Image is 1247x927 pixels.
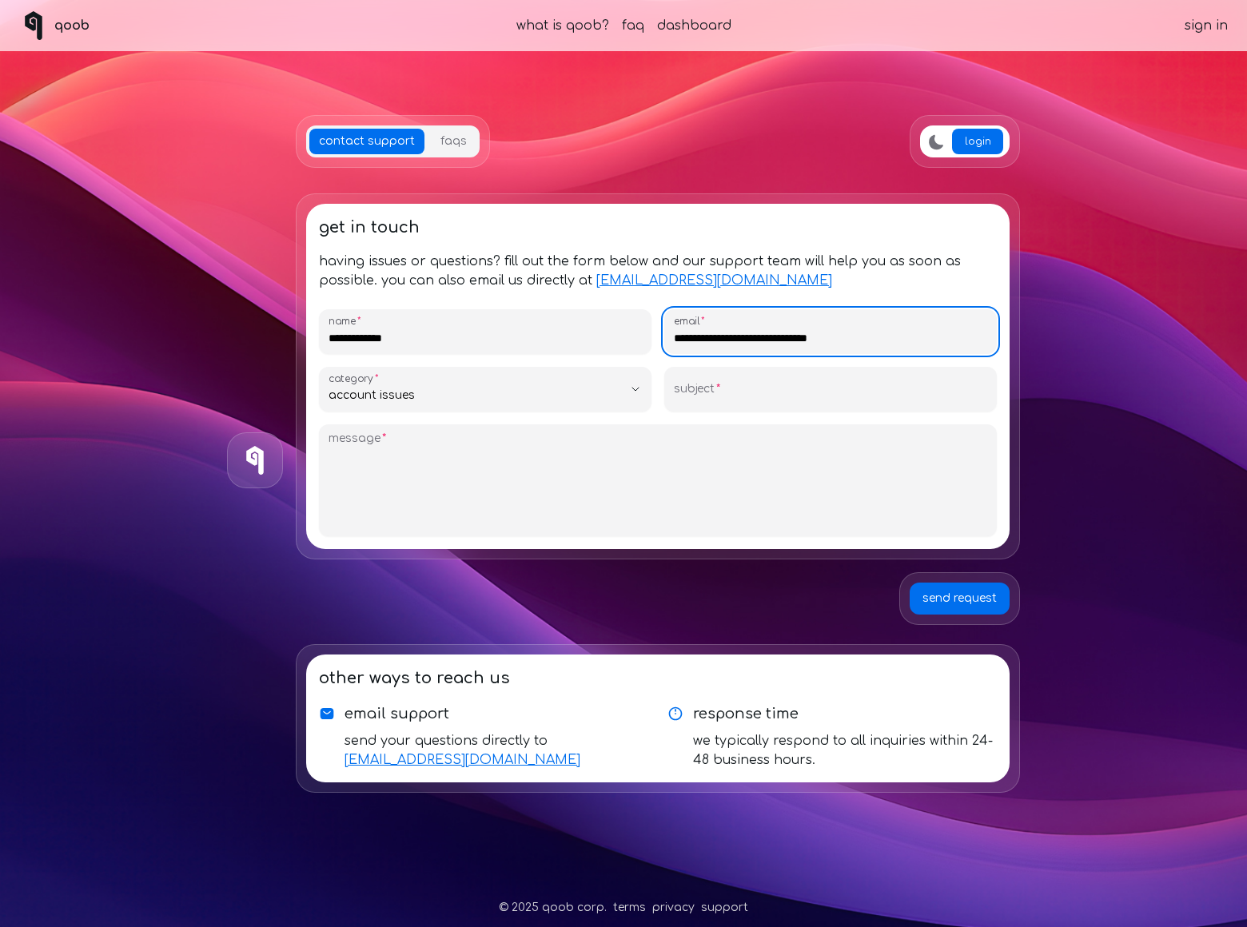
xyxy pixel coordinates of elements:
button: categoryaccount issues [319,367,651,412]
a: sign in [1185,16,1228,35]
input: email [674,330,987,346]
a: qoob [19,11,90,40]
div: tabs [306,125,480,157]
a: privacy [652,900,695,916]
h3: email support [345,702,648,725]
button: send request [910,583,1010,615]
span: © 2025 qoob corp. [499,900,607,916]
label: Switch to dark mode [926,133,946,151]
a: Frequently Asked Questions [431,129,476,154]
p: send your questions directly to [345,731,648,770]
div: contact support [319,133,415,149]
a: support [701,900,748,916]
input: subject [674,388,987,404]
textarea: message [329,448,987,528]
p: qoob [54,16,90,35]
a: terms [613,900,646,916]
a: [EMAIL_ADDRESS][DOMAIN_NAME] [345,753,580,767]
label: email [674,315,710,328]
span: account issues [329,388,623,404]
h2: other ways to reach us [319,667,997,690]
div: faqs [440,133,467,149]
h3: response time [693,702,997,725]
a: Contact Support [309,129,424,154]
label: name [329,315,366,328]
a: faq [622,16,644,35]
a: dashboard [657,16,731,35]
h2: get in touch [319,217,997,239]
p: we typically respond to all inquiries within 24-48 business hours. [693,731,997,770]
p: having issues or questions? fill out the form below and our support team will help you as soon as... [319,252,997,290]
a: [EMAIL_ADDRESS][DOMAIN_NAME] [596,273,832,288]
a: what is qoob? [516,16,609,35]
a: login [952,129,1003,154]
input: name [329,330,642,346]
